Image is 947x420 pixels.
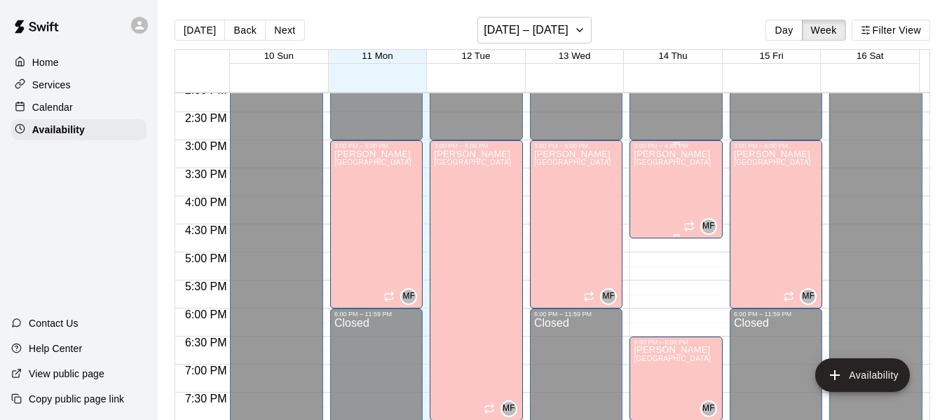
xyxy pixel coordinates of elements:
button: [DATE] [175,20,225,41]
div: 3:00 PM – 6:00 PM [334,142,419,149]
p: Contact Us [29,316,79,330]
span: 6:00 PM [182,309,231,320]
p: Calendar [32,100,73,114]
span: Recurring availability [383,291,395,302]
div: 3:00 PM – 6:00 PM: Available [530,140,623,309]
div: 3:00 PM – 4:45 PM [634,142,718,149]
div: Matt Field [500,400,517,417]
button: 11 Mon [362,50,393,61]
button: 14 Thu [658,50,687,61]
a: Availability [11,119,147,140]
span: [GEOGRAPHIC_DATA] [634,158,711,166]
a: Calendar [11,97,147,118]
span: 7:30 PM [182,393,231,405]
div: 3:00 PM – 8:00 PM [434,142,519,149]
div: 3:00 PM – 6:00 PM [734,142,819,149]
span: 4:00 PM [182,196,231,208]
span: 3:30 PM [182,168,231,180]
span: 5:00 PM [182,252,231,264]
span: [GEOGRAPHIC_DATA] [434,158,511,166]
div: Matt Field [700,400,717,417]
div: 3:00 PM – 6:00 PM: Available [730,140,823,309]
div: Matt Field [800,288,817,305]
div: Matt Field [400,288,417,305]
span: 4:30 PM [182,224,231,236]
button: 15 Fri [760,50,784,61]
button: 12 Tue [462,50,491,61]
p: Availability [32,123,85,137]
a: Home [11,52,147,73]
button: Filter View [852,20,930,41]
span: MF [802,290,815,304]
span: [GEOGRAPHIC_DATA] [534,158,611,166]
span: MF [702,402,715,416]
span: 7:00 PM [182,365,231,377]
p: Services [32,78,71,92]
span: Recurring availability [583,291,594,302]
div: 6:30 PM – 8:00 PM [634,339,718,346]
p: View public page [29,367,104,381]
span: MF [402,290,415,304]
div: 3:00 PM – 6:00 PM: Available [330,140,423,309]
button: Week [802,20,846,41]
span: MF [702,219,715,233]
div: 3:00 PM – 4:45 PM: Available [629,140,723,238]
div: 3:00 PM – 6:00 PM [534,142,619,149]
button: Next [265,20,304,41]
span: MF [602,290,615,304]
button: 16 Sat [857,50,884,61]
span: 2:30 PM [182,112,231,124]
p: Copy public page link [29,392,124,406]
div: 6:00 PM – 11:59 PM [334,311,419,318]
h6: [DATE] – [DATE] [484,20,568,40]
p: Help Center [29,341,82,355]
span: [GEOGRAPHIC_DATA] [734,158,811,166]
div: Matt Field [600,288,617,305]
button: add [815,358,910,392]
span: 3:00 PM [182,140,231,152]
button: Back [224,20,266,41]
button: 10 Sun [264,50,294,61]
a: Services [11,74,147,95]
span: MF [503,402,515,416]
span: Recurring availability [484,403,495,414]
span: [GEOGRAPHIC_DATA] [634,355,711,363]
div: Matt Field [700,218,717,235]
span: [GEOGRAPHIC_DATA] [334,158,411,166]
span: 6:30 PM [182,337,231,348]
span: 5:30 PM [182,280,231,292]
button: 13 Wed [559,50,591,61]
span: Recurring availability [783,291,794,302]
span: Recurring availability [683,221,695,232]
div: 6:00 PM – 11:59 PM [734,311,819,318]
button: Day [765,20,802,41]
button: [DATE] – [DATE] [477,17,592,43]
p: Home [32,55,59,69]
div: 6:00 PM – 11:59 PM [534,311,619,318]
